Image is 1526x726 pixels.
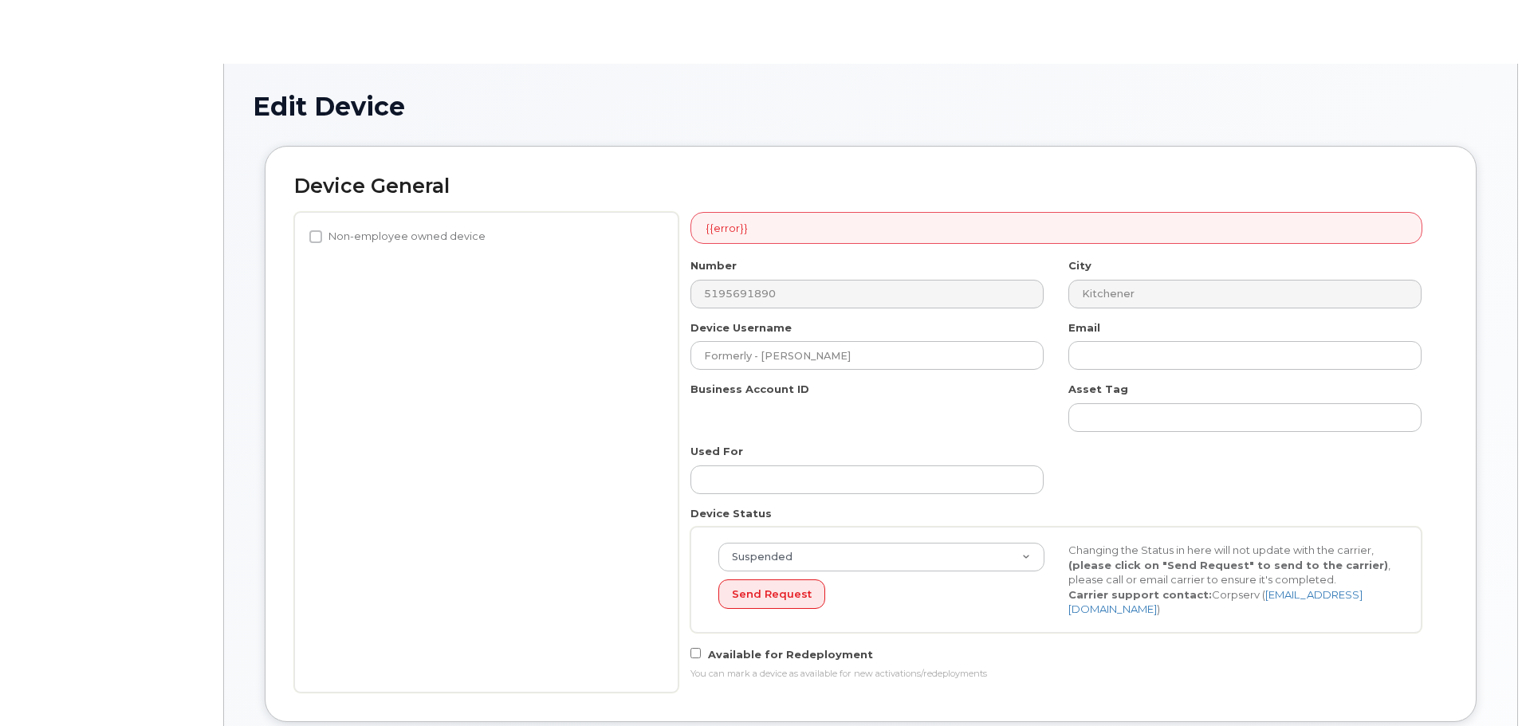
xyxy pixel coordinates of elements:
[690,382,809,397] label: Business Account ID
[1068,559,1388,571] strong: (please click on "Send Request" to send to the carrier)
[1056,543,1406,617] div: Changing the Status in here will not update with the carrier, , please call or email carrier to e...
[690,668,1422,681] div: You can mark a device as available for new activations/redeployments
[294,175,1447,198] h2: Device General
[1068,382,1128,397] label: Asset Tag
[690,506,772,521] label: Device Status
[1068,320,1100,336] label: Email
[690,212,1422,245] div: {{error}}
[718,579,825,609] button: Send Request
[690,320,792,336] label: Device Username
[253,92,1489,120] h1: Edit Device
[1068,258,1091,273] label: City
[1068,588,1363,616] a: [EMAIL_ADDRESS][DOMAIN_NAME]
[690,444,743,459] label: Used For
[690,648,701,658] input: Available for Redeployment
[309,227,486,246] label: Non-employee owned device
[708,648,873,661] span: Available for Redeployment
[309,230,322,243] input: Non-employee owned device
[1068,588,1212,601] strong: Carrier support contact:
[690,258,737,273] label: Number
